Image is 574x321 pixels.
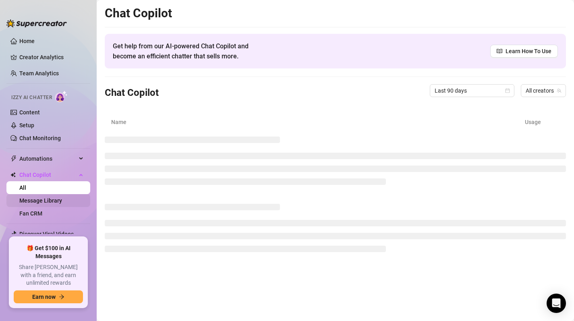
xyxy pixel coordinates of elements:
span: Earn now [32,294,56,300]
img: logo-BBDzfeDw.svg [6,19,67,27]
span: Automations [19,152,77,165]
span: team [557,88,562,93]
a: Home [19,38,35,44]
div: Open Intercom Messenger [547,294,566,313]
span: arrow-right [59,294,64,300]
a: All [19,184,26,191]
a: Message Library [19,197,62,204]
a: Content [19,109,40,116]
span: All creators [526,85,561,97]
a: Chat Monitoring [19,135,61,141]
button: Earn nowarrow-right [14,290,83,303]
span: Last 90 days [435,85,510,97]
span: thunderbolt [10,155,17,162]
span: Izzy AI Chatter [11,94,52,101]
img: Chat Copilot [10,172,16,178]
article: Usage [525,118,559,126]
span: read [497,48,502,54]
article: Name [111,118,525,126]
span: Get help from our AI-powered Chat Copilot and become an efficient chatter that sells more. [113,41,268,61]
img: AI Chatter [55,91,68,102]
span: Learn How To Use [506,47,551,56]
a: Setup [19,122,34,128]
span: Chat Copilot [19,168,77,181]
a: Learn How To Use [490,45,558,58]
h3: Chat Copilot [105,87,159,99]
a: Team Analytics [19,70,59,77]
span: 🎁 Get $100 in AI Messages [14,244,83,260]
span: calendar [505,88,510,93]
span: Share [PERSON_NAME] with a friend, and earn unlimited rewards [14,263,83,287]
a: Fan CRM [19,210,42,217]
a: Discover Viral Videos [19,231,74,237]
a: Creator Analytics [19,51,84,64]
h2: Chat Copilot [105,6,566,21]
